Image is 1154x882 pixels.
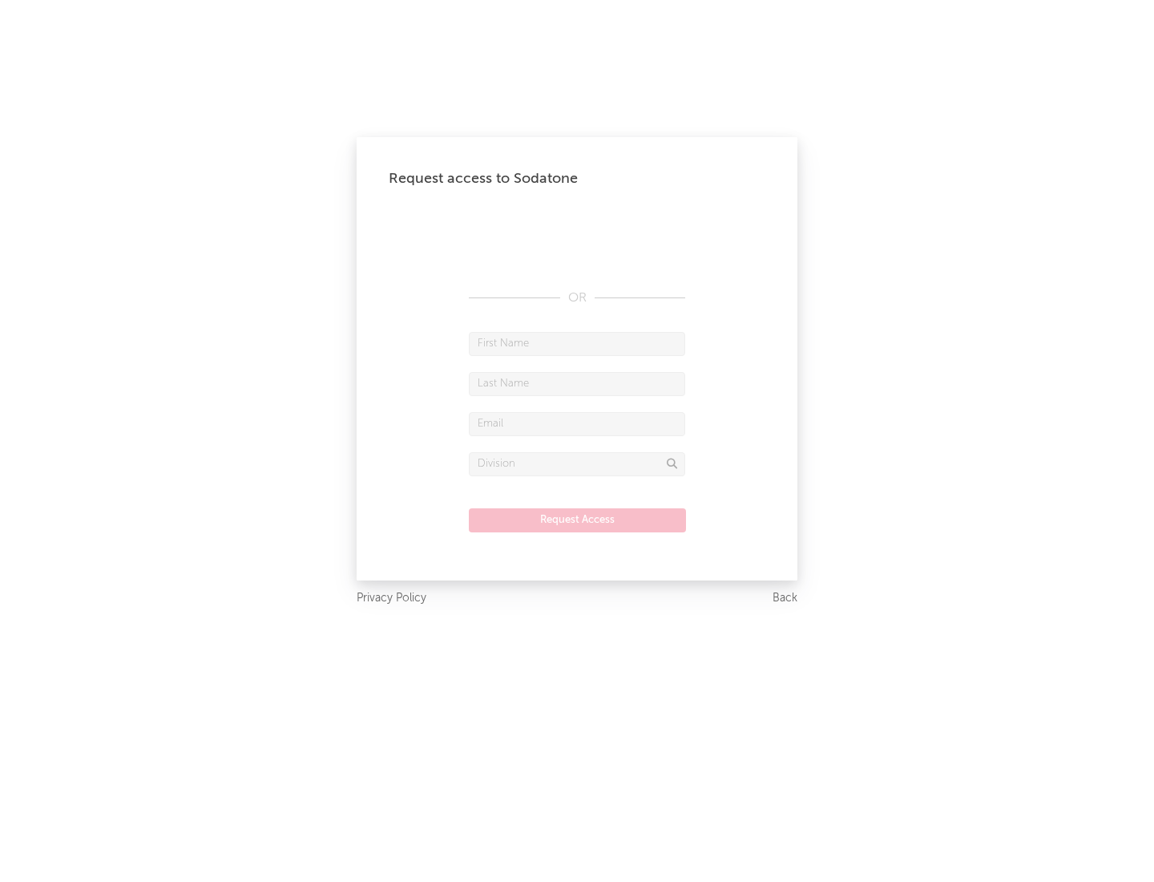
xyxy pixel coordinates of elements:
div: OR [469,289,685,308]
input: Division [469,452,685,476]
a: Back [773,589,797,609]
div: Request access to Sodatone [389,169,765,188]
button: Request Access [469,508,686,532]
input: Last Name [469,372,685,396]
input: Email [469,412,685,436]
input: First Name [469,332,685,356]
a: Privacy Policy [357,589,426,609]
